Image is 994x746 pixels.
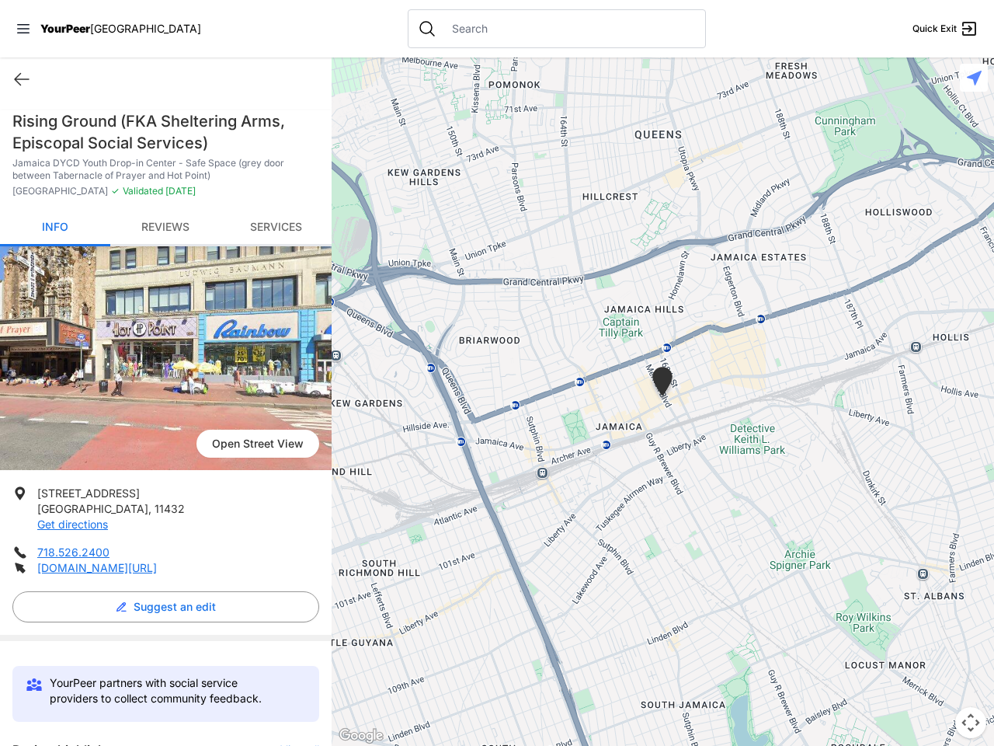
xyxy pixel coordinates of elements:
[37,561,157,574] a: [DOMAIN_NAME][URL]
[134,599,216,615] span: Suggest an edit
[12,157,319,182] p: Jamaica DYCD Youth Drop-in Center - Safe Space (grey door between Tabernacle of Prayer and Hot Po...
[155,502,185,515] span: 11432
[912,23,957,35] span: Quick Exit
[12,185,108,197] span: [GEOGRAPHIC_DATA]
[111,185,120,197] span: ✓
[912,19,978,38] a: Quick Exit
[335,726,387,746] a: Open this area in Google Maps (opens a new window)
[196,430,319,458] span: Open Street View
[37,486,140,500] span: [STREET_ADDRESS]
[148,502,151,515] span: ,
[37,546,109,559] a: 718.526.2400
[443,21,696,37] input: Search
[50,675,288,706] p: YourPeer partners with social service providers to collect community feedback.
[335,726,387,746] img: Google
[221,210,331,246] a: Services
[37,502,148,515] span: [GEOGRAPHIC_DATA]
[110,210,221,246] a: Reviews
[955,707,986,738] button: Map camera controls
[90,22,201,35] span: [GEOGRAPHIC_DATA]
[40,22,90,35] span: YourPeer
[37,518,108,531] a: Get directions
[12,591,319,622] button: Suggest an edit
[12,110,319,154] h1: Rising Ground (FKA Sheltering Arms, Episcopal Social Services)
[163,185,196,197] span: [DATE]
[123,185,163,197] span: Validated
[40,24,201,33] a: YourPeer[GEOGRAPHIC_DATA]
[649,367,676,402] div: Jamaica DYCD Youth Drop-in Center - Safe Space (grey door between Tabernacle of Prayer and Hot Po...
